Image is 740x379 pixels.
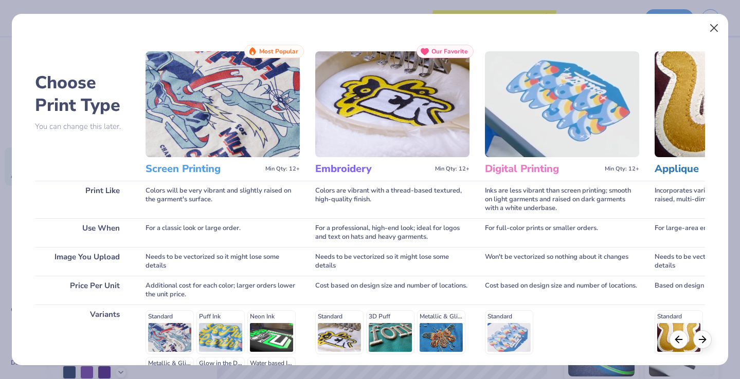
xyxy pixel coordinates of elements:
[485,162,601,176] h3: Digital Printing
[35,71,130,117] h2: Choose Print Type
[315,162,431,176] h3: Embroidery
[605,165,639,173] span: Min Qty: 12+
[315,51,470,157] img: Embroidery
[485,247,639,276] div: Won't be vectorized so nothing about it changes
[485,218,639,247] div: For full-color prints or smaller orders.
[705,18,724,38] button: Close
[259,48,298,55] span: Most Popular
[146,51,300,157] img: Screen Printing
[146,276,300,305] div: Additional cost for each color; larger orders lower the unit price.
[35,181,130,218] div: Print Like
[315,247,470,276] div: Needs to be vectorized so it might lose some details
[485,181,639,218] div: Inks are less vibrant than screen printing; smooth on light garments and raised on dark garments ...
[35,276,130,305] div: Price Per Unit
[35,122,130,131] p: You can change this later.
[146,218,300,247] div: For a classic look or large order.
[315,218,470,247] div: For a professional, high-end look; ideal for logos and text on hats and heavy garments.
[485,51,639,157] img: Digital Printing
[315,181,470,218] div: Colors are vibrant with a thread-based textured, high-quality finish.
[146,162,261,176] h3: Screen Printing
[435,165,470,173] span: Min Qty: 12+
[146,247,300,276] div: Needs to be vectorized so it might lose some details
[146,181,300,218] div: Colors will be very vibrant and slightly raised on the garment's surface.
[35,247,130,276] div: Image You Upload
[485,276,639,305] div: Cost based on design size and number of locations.
[431,48,468,55] span: Our Favorite
[265,165,300,173] span: Min Qty: 12+
[35,218,130,247] div: Use When
[315,276,470,305] div: Cost based on design size and number of locations.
